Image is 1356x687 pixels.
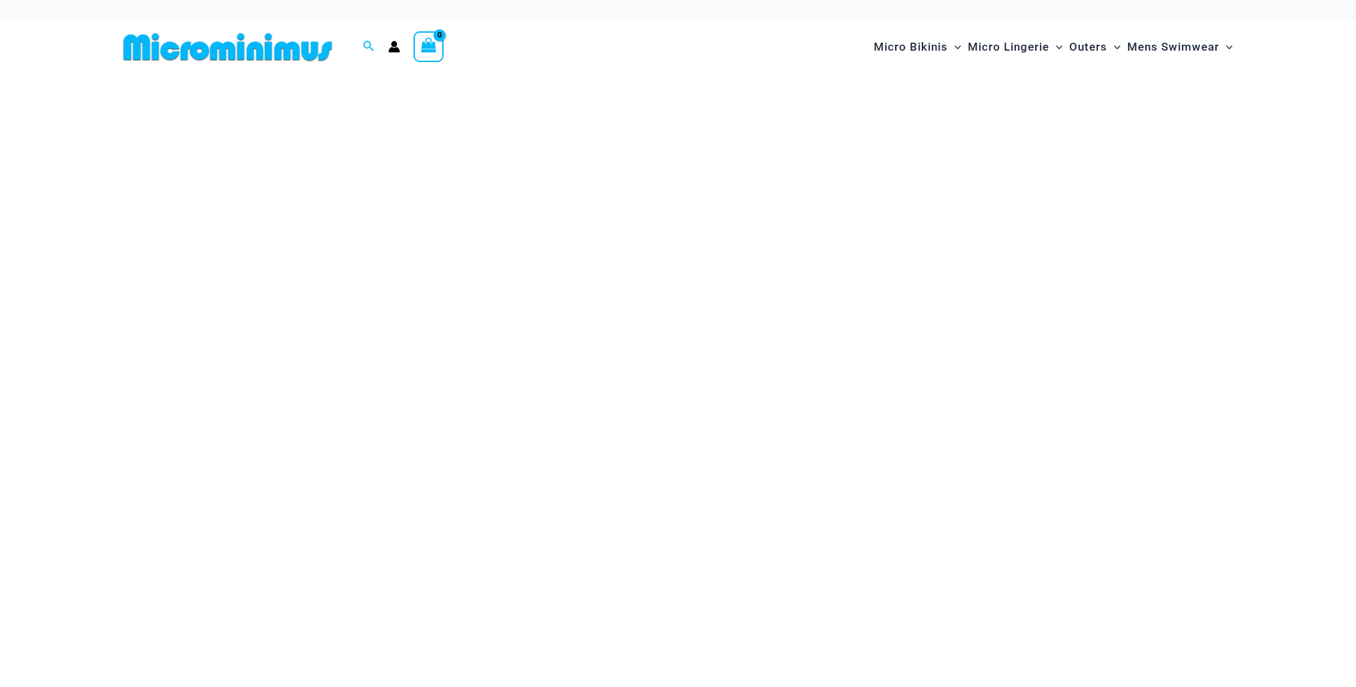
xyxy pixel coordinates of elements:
[948,30,961,64] span: Menu Toggle
[868,25,1239,69] nav: Site Navigation
[1127,30,1219,64] span: Mens Swimwear
[1069,30,1107,64] span: Outers
[388,41,400,53] a: Account icon link
[118,32,337,62] img: MM SHOP LOGO FLAT
[964,27,1066,67] a: Micro LingerieMenu ToggleMenu Toggle
[414,31,444,62] a: View Shopping Cart, empty
[1219,30,1233,64] span: Menu Toggle
[1066,27,1124,67] a: OutersMenu ToggleMenu Toggle
[1107,30,1121,64] span: Menu Toggle
[870,27,964,67] a: Micro BikinisMenu ToggleMenu Toggle
[968,30,1049,64] span: Micro Lingerie
[363,39,375,55] a: Search icon link
[874,30,948,64] span: Micro Bikinis
[1124,27,1236,67] a: Mens SwimwearMenu ToggleMenu Toggle
[1049,30,1063,64] span: Menu Toggle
